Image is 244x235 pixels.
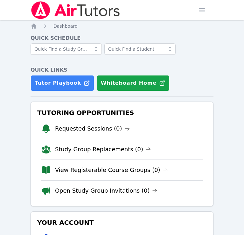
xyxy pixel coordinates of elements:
[97,75,170,91] button: Whiteboard Home
[31,66,213,74] h4: Quick Links
[31,34,213,42] h4: Quick Schedule
[104,43,176,55] input: Quick Find a Student
[36,107,208,118] h3: Tutoring Opportunities
[36,217,208,228] h3: Your Account
[31,43,102,55] input: Quick Find a Study Group
[55,166,168,174] a: View Registerable Course Groups (0)
[55,124,130,133] a: Requested Sessions (0)
[55,145,151,154] a: Study Group Replacements (0)
[53,23,78,29] a: Dashboard
[31,1,121,19] img: Air Tutors
[31,23,213,29] nav: Breadcrumb
[53,24,78,29] span: Dashboard
[31,75,94,91] a: Tutor Playbook
[55,186,157,195] a: Open Study Group Invitations (0)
